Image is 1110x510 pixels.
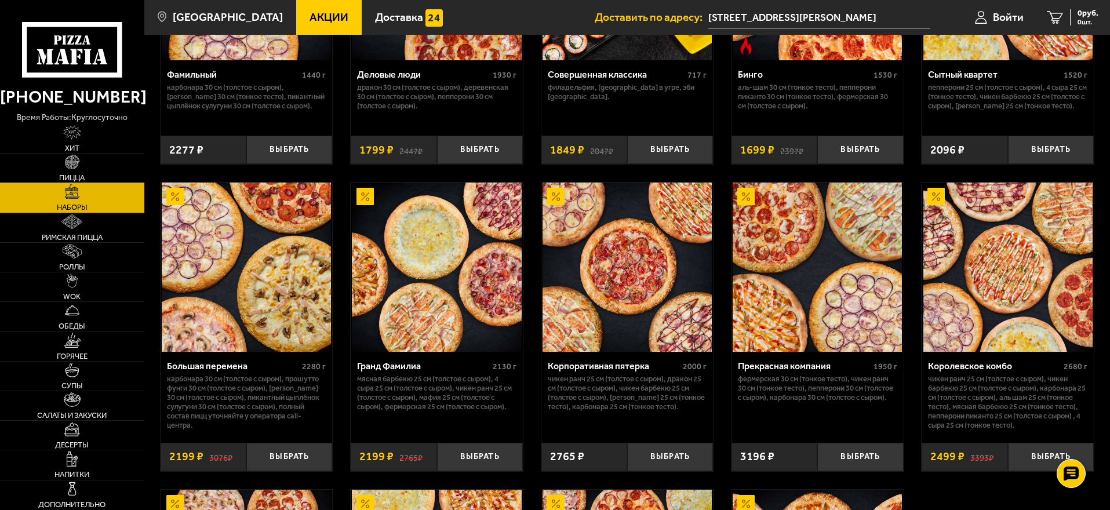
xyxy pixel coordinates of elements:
span: Хит [65,144,79,152]
button: Выбрать [627,136,713,164]
span: 2199 ₽ [169,451,203,462]
img: Большая перемена [162,183,331,352]
img: 15daf4d41897b9f0e9f617042186c801.svg [425,9,443,27]
div: Королевское комбо [928,360,1061,371]
span: Напитки [54,471,89,478]
span: Пицца [59,174,85,181]
p: Дракон 30 см (толстое с сыром), Деревенская 30 см (толстое с сыром), Пепперони 30 см (толстое с с... [357,83,516,111]
p: Фермерская 30 см (тонкое тесто), Чикен Ранч 30 см (тонкое тесто), Пепперони 30 см (толстое с сыро... [738,374,897,402]
s: 3393 ₽ [970,451,993,462]
s: 2047 ₽ [590,144,613,156]
button: Выбрать [246,443,332,471]
span: 2096 ₽ [930,144,965,156]
span: 3196 ₽ [740,451,774,462]
input: Ваш адрес доставки [708,7,930,28]
span: 1950 г [874,362,897,371]
img: Гранд Фамилиа [352,183,521,352]
span: Роллы [59,263,85,271]
img: Королевское комбо [923,183,1093,352]
span: 1799 ₽ [359,144,394,156]
span: 1699 ₽ [740,144,774,156]
span: Горячее [57,352,88,360]
div: Корпоративная пятерка [548,360,680,371]
a: АкционныйБольшая перемена [161,183,333,352]
span: 1849 ₽ [550,144,584,156]
span: Россия, Санкт-Петербург, улица Подводника Кузьмина, 29, подъезд 5 [708,7,930,28]
div: Бинго [738,69,871,80]
div: Деловые люди [357,69,490,80]
div: Фамильный [167,69,300,80]
button: Выбрать [1008,443,1094,471]
s: 2447 ₽ [399,144,423,156]
p: Мясная Барбекю 25 см (толстое с сыром), 4 сыра 25 см (толстое с сыром), Чикен Ранч 25 см (толстое... [357,374,516,411]
p: Филадельфия, [GEOGRAPHIC_DATA] в угре, Эби [GEOGRAPHIC_DATA]. [548,83,707,101]
span: Доставить по адресу: [595,12,708,23]
p: Карбонара 30 см (толстое с сыром), Прошутто Фунги 30 см (толстое с сыром), [PERSON_NAME] 30 см (т... [167,374,326,430]
span: 1440 г [302,70,326,80]
p: Карбонара 30 см (толстое с сыром), [PERSON_NAME] 30 см (тонкое тесто), Пикантный цыплёнок сулугун... [167,83,326,111]
span: 2277 ₽ [169,144,203,156]
s: 2765 ₽ [399,451,423,462]
p: Чикен Ранч 25 см (толстое с сыром), Чикен Барбекю 25 см (толстое с сыром), Карбонара 25 см (толст... [928,374,1087,430]
span: 1930 г [493,70,516,80]
span: Десерты [55,441,89,449]
span: 2199 ₽ [359,451,394,462]
button: Выбрать [1008,136,1094,164]
img: Акционный [927,188,945,205]
a: АкционныйКоролевское комбо [922,183,1094,352]
s: 3076 ₽ [209,451,232,462]
div: Гранд Фамилиа [357,360,490,371]
span: Доставка [375,12,423,23]
img: Корпоративная пятерка [543,183,712,352]
span: [GEOGRAPHIC_DATA] [173,12,283,23]
img: Акционный [166,188,184,205]
span: 2130 г [493,362,516,371]
a: АкционныйГранд Фамилиа [351,183,523,352]
img: Акционный [356,188,374,205]
a: АкционныйПрекрасная компания [731,183,904,352]
button: Выбрать [437,136,523,164]
span: 2280 г [302,362,326,371]
div: Прекрасная компания [738,360,871,371]
span: 1530 г [874,70,897,80]
p: Аль-Шам 30 см (тонкое тесто), Пепперони Пиканто 30 см (тонкое тесто), Фермерская 30 см (толстое с... [738,83,897,111]
p: Чикен Ранч 25 см (толстое с сыром), Дракон 25 см (толстое с сыром), Чикен Барбекю 25 см (толстое ... [548,374,707,411]
span: Салаты и закуски [37,411,107,419]
span: 2680 г [1064,362,1087,371]
button: Выбрать [817,136,903,164]
span: 1520 г [1064,70,1087,80]
button: Выбрать [437,443,523,471]
span: 717 г [687,70,707,80]
img: Прекрасная компания [733,183,902,352]
span: 2499 ₽ [930,451,965,462]
span: Войти [993,12,1024,23]
span: 2000 г [683,362,707,371]
div: Сытный квартет [928,69,1061,80]
div: Совершенная классика [548,69,685,80]
span: 0 шт. [1078,19,1098,25]
span: Акции [310,12,348,23]
button: Выбрать [627,443,713,471]
button: Выбрать [817,443,903,471]
span: Обеды [59,322,85,330]
span: Наборы [57,203,88,211]
p: Пепперони 25 см (толстое с сыром), 4 сыра 25 см (тонкое тесто), Чикен Барбекю 25 см (толстое с сы... [928,83,1087,111]
img: Акционный [737,188,755,205]
span: Римская пицца [42,234,103,241]
a: АкционныйКорпоративная пятерка [541,183,714,352]
div: Большая перемена [167,360,300,371]
s: 2397 ₽ [780,144,803,156]
img: Острое блюдо [737,37,755,54]
span: 0 руб. [1078,9,1098,17]
span: Супы [61,382,83,389]
span: WOK [63,293,81,300]
span: Дополнительно [38,501,105,508]
img: Акционный [547,188,565,205]
span: 2765 ₽ [550,451,584,462]
button: Выбрать [246,136,332,164]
